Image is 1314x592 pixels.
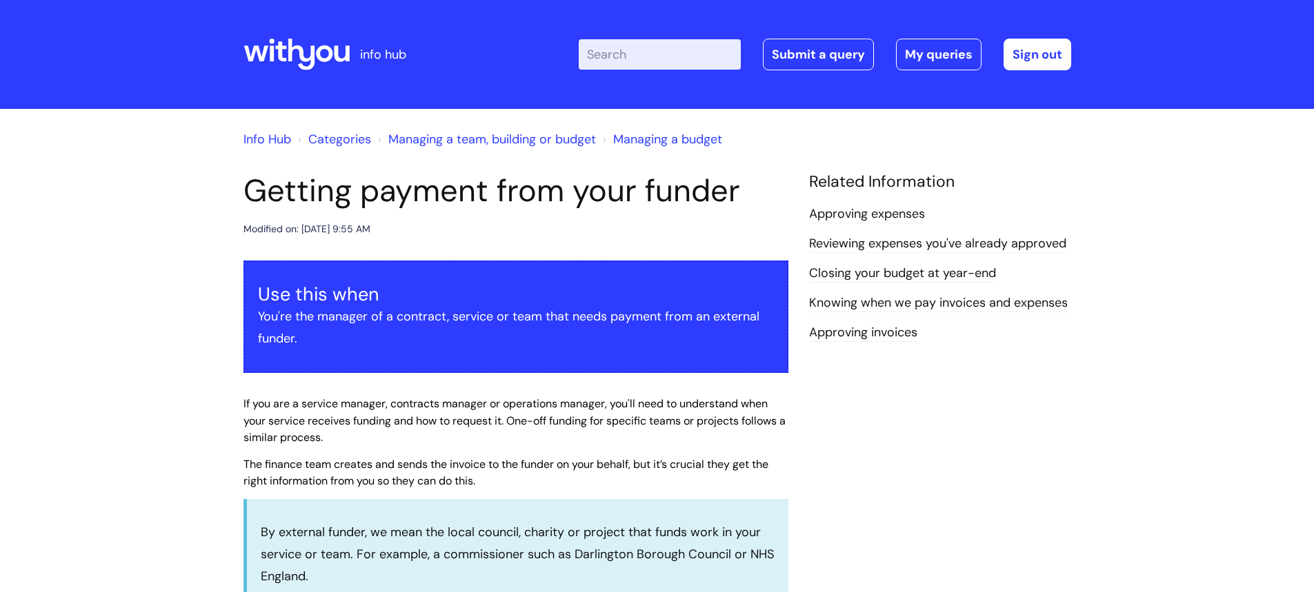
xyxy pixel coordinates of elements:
a: Approving invoices [809,324,917,342]
span: The finance team creates and sends the invoice to the funder on your behalf, but it’s crucial the... [243,457,768,489]
a: Categories [308,131,371,147]
div: Modified on: [DATE] 9:55 AM [243,221,370,238]
h3: Use this when [258,283,774,305]
div: | - [579,39,1071,70]
a: Info Hub [243,131,291,147]
a: Closing your budget at year-end [809,265,996,283]
h4: Related Information [809,172,1071,192]
a: Knowing when we pay invoices and expenses [809,294,1068,312]
input: Search [579,39,741,70]
a: Managing a team, building or budget [388,131,596,147]
a: My queries [896,39,982,70]
li: Managing a team, building or budget [375,128,596,150]
a: Reviewing expenses you've already approved [809,235,1066,253]
span: If you are a service manager, contracts manager or operations manager, you'll need to understand ... [243,396,786,445]
p: info hub [360,43,406,65]
p: You're the manager of a contract, service or team that needs payment from an external funder. [258,305,774,350]
a: Sign out [1004,39,1071,70]
p: By external funder, we mean the local council, charity or project that funds work in your service... [261,521,775,588]
a: Approving expenses [809,205,925,223]
li: Solution home [295,128,371,150]
h1: Getting payment from your funder [243,172,788,210]
a: Managing a budget [613,131,722,147]
a: Submit a query [763,39,874,70]
li: Managing a budget [599,128,722,150]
